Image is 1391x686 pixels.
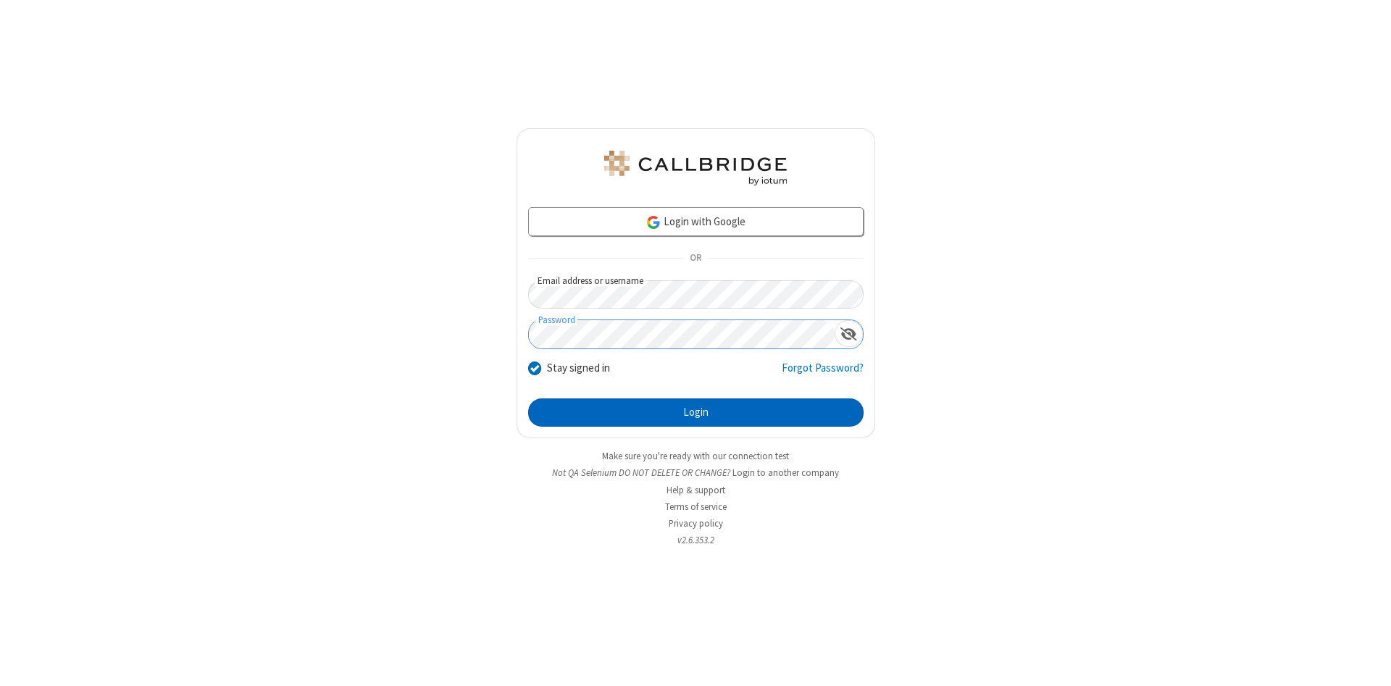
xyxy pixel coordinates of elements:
button: Login to another company [732,466,839,480]
iframe: Chat [1355,648,1380,676]
a: Make sure you're ready with our connection test [602,450,789,462]
li: Not QA Selenium DO NOT DELETE OR CHANGE? [517,466,875,480]
img: QA Selenium DO NOT DELETE OR CHANGE [601,151,790,185]
a: Terms of service [665,501,727,513]
input: Password [529,320,835,348]
span: OR [684,248,707,269]
a: Login with Google [528,207,864,236]
img: google-icon.png [646,214,661,230]
a: Forgot Password? [782,360,864,388]
a: Help & support [667,484,725,496]
input: Email address or username [528,280,864,309]
div: Show password [835,320,863,347]
label: Stay signed in [547,360,610,377]
li: v2.6.353.2 [517,533,875,547]
a: Privacy policy [669,517,723,530]
button: Login [528,398,864,427]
